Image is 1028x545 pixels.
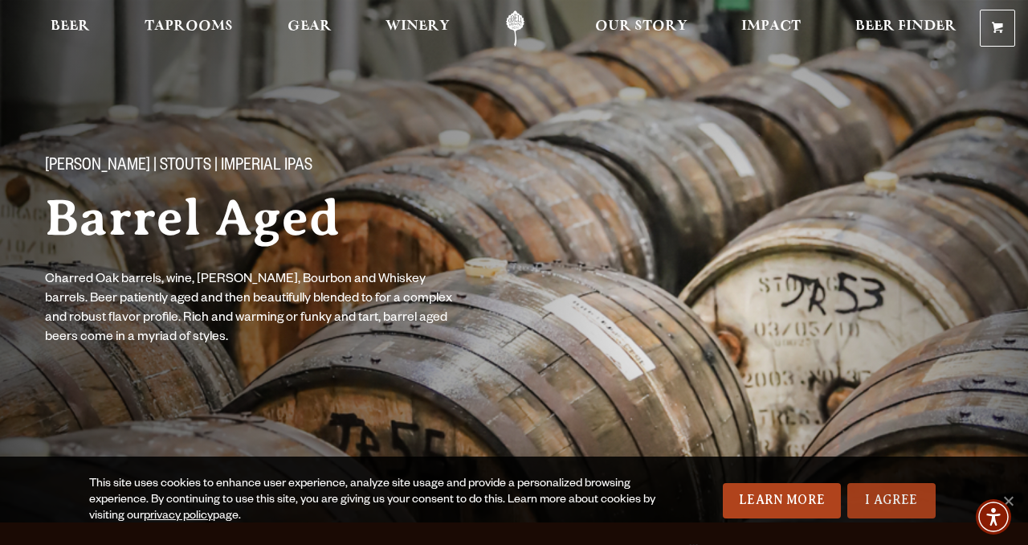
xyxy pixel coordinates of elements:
span: Gear [288,20,332,33]
a: Impact [731,10,811,47]
a: Beer [40,10,100,47]
span: [PERSON_NAME] | Stouts | Imperial IPAs [45,157,312,178]
a: Taprooms [134,10,243,47]
span: Taprooms [145,20,233,33]
a: Learn More [723,483,841,518]
p: Charred Oak barrels, wine, [PERSON_NAME], Bourbon and Whiskey barrels. Beer patiently aged and th... [45,271,456,348]
div: Accessibility Menu [976,499,1011,535]
a: Our Story [585,10,698,47]
span: Impact [741,20,801,33]
span: Beer Finder [855,20,957,33]
a: Odell Home [485,10,545,47]
a: privacy policy [144,510,213,523]
a: Winery [375,10,460,47]
a: Beer Finder [845,10,967,47]
h1: Barrel Aged [45,191,546,245]
span: Our Story [595,20,687,33]
a: Gear [277,10,342,47]
span: Beer [51,20,90,33]
span: Winery [385,20,450,33]
div: This site uses cookies to enhance user experience, analyze site usage and provide a personalized ... [89,477,658,525]
a: I Agree [847,483,936,518]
